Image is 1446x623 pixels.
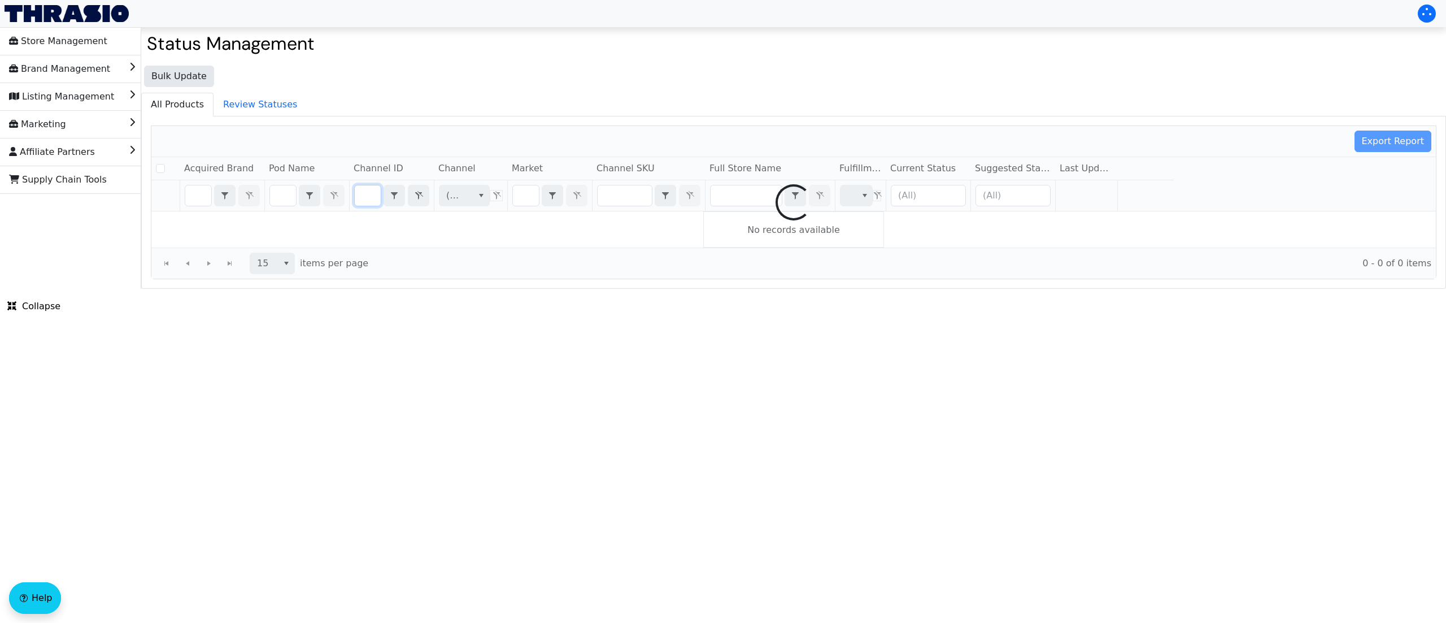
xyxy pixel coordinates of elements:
span: Supply Chain Tools [9,171,107,189]
span: Bulk Update [151,70,207,83]
span: Affiliate Partners [9,143,95,161]
span: Collapse [7,300,60,313]
img: Thrasio Logo [5,5,129,22]
span: All Products [142,93,213,116]
span: Listing Management [9,88,114,106]
span: Brand Management [9,60,110,78]
span: Store Management [9,32,107,50]
h2: Status Management [147,33,1440,54]
span: Marketing [9,115,66,133]
button: Bulk Update [144,66,214,87]
button: Help floatingactionbutton [9,582,61,614]
span: Help [32,591,52,605]
span: Review Statuses [214,93,306,116]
